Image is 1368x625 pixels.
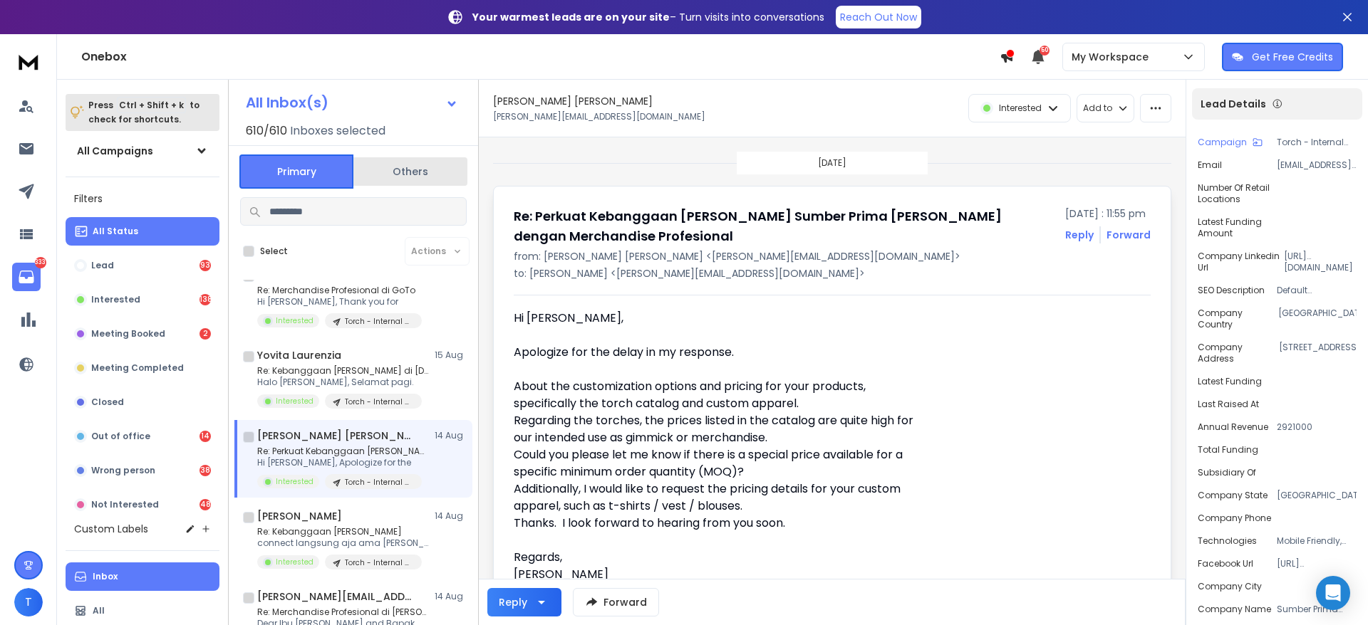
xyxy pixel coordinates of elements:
[487,588,561,616] button: Reply
[345,557,413,568] p: Torch - Internal Merchandise - [DATE]
[1277,421,1357,433] p: 2921000
[1198,399,1259,410] p: Last Raised At
[1198,421,1268,433] p: Annual Revenue
[1316,576,1350,610] div: Open Intercom Messenger
[1065,206,1151,221] p: [DATE] : 11:55 pm
[836,6,921,28] a: Reach Out Now
[1277,558,1357,569] p: [URL][DOMAIN_NAME]
[1279,342,1357,364] p: [STREET_ADDRESS]
[1198,285,1265,296] p: SEO Description
[14,588,43,616] button: T
[199,465,211,476] div: 38
[66,320,219,348] button: Meeting Booked2
[1198,467,1256,478] p: Subsidiary of
[276,476,313,487] p: Interested
[66,456,219,485] button: Wrong person38
[276,557,313,567] p: Interested
[257,537,428,549] p: connect langsung aja ama [PERSON_NAME]
[1065,228,1094,242] button: Reply
[1198,581,1262,592] p: Company City
[66,137,219,165] button: All Campaigns
[93,226,138,237] p: All Status
[840,10,917,24] p: Reach Out Now
[93,605,105,616] p: All
[91,499,159,510] p: Not Interested
[1198,251,1284,273] p: Company Linkedin Url
[66,422,219,451] button: Out of office14
[257,589,414,604] h1: [PERSON_NAME][EMAIL_ADDRESS][PERSON_NAME][DOMAIN_NAME] +1
[199,431,211,442] div: 14
[1278,308,1357,330] p: [GEOGRAPHIC_DATA]
[239,154,353,189] button: Primary
[514,480,930,566] div: Regards,
[1198,137,1263,148] button: Campaign
[472,10,670,24] strong: Your warmest leads are on your site
[345,396,413,407] p: Torch - Internal Merchandise - [DATE]
[1277,604,1357,615] p: Sumber Prima [PERSON_NAME]
[1040,46,1050,56] span: 50
[1198,342,1279,364] p: Company Address
[1083,103,1112,114] p: Add to
[117,97,186,113] span: Ctrl + Shift + k
[1198,376,1262,387] p: Latest Funding
[12,263,41,291] a: 333
[66,251,219,280] button: Lead93
[514,566,930,583] div: [PERSON_NAME]
[91,396,124,408] p: Closed
[77,144,153,158] h1: All Campaigns
[499,595,527,609] div: Reply
[276,315,313,326] p: Interested
[257,446,428,457] p: Re: Perkuat Kebanggaan [PERSON_NAME] Sumber
[35,257,46,268] p: 333
[1198,604,1271,615] p: Company Name
[66,597,219,625] button: All
[1277,490,1357,501] p: [GEOGRAPHIC_DATA]
[1222,43,1343,71] button: Get Free Credits
[1277,535,1357,547] p: Mobile Friendly, Apache, Zencoder, reCAPTCHA, Render, Remote
[1198,513,1271,524] p: Company Phone
[257,606,428,618] p: Re: Merchandise Profesional di [PERSON_NAME]
[257,526,428,537] p: Re: Kebanggaan [PERSON_NAME]
[1198,535,1257,547] p: Technologies
[260,246,288,257] label: Select
[234,88,470,117] button: All Inbox(s)
[1198,308,1278,330] p: Company Country
[818,157,846,169] p: [DATE]
[66,217,219,246] button: All Status
[66,189,219,209] h3: Filters
[74,522,148,536] h3: Custom Labels
[91,260,114,271] p: Lead
[257,429,414,443] h1: [PERSON_NAME] [PERSON_NAME]
[345,316,413,327] p: Torch - Internal Merchandise - [DATE]
[345,477,413,488] p: Torch - Internal Merchandise - [DATE]
[81,48,1000,65] h1: Onebox
[514,310,930,327] div: Hi [PERSON_NAME],
[257,296,422,308] p: Hi [PERSON_NAME], Thank you for
[493,94,653,108] h1: [PERSON_NAME] [PERSON_NAME]
[1198,444,1258,456] p: Total Funding
[999,103,1042,114] p: Interested
[1284,251,1357,273] p: [URL][DOMAIN_NAME]
[1072,50,1154,64] p: My Workspace
[435,350,467,361] p: 15 Aug
[435,510,467,522] p: 14 Aug
[257,509,342,523] h1: [PERSON_NAME]
[435,430,467,441] p: 14 Aug
[91,362,184,374] p: Meeting Completed
[1201,97,1266,111] p: Lead Details
[257,348,341,362] h1: Yovita Laurenzia
[66,490,219,519] button: Not Interested48
[246,122,287,140] span: 610 / 610
[199,328,211,340] div: 2
[14,48,43,75] img: logo
[514,266,1151,280] p: to: [PERSON_NAME] <[PERSON_NAME][EMAIL_ADDRESS][DOMAIN_NAME]>
[1107,228,1151,242] div: Forward
[472,10,824,24] p: – Turn visits into conversations
[276,396,313,406] p: Interested
[290,122,385,140] h3: Inboxes selected
[199,294,211,305] div: 138
[1277,285,1357,296] p: Default description in meta tag
[66,354,219,382] button: Meeting Completed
